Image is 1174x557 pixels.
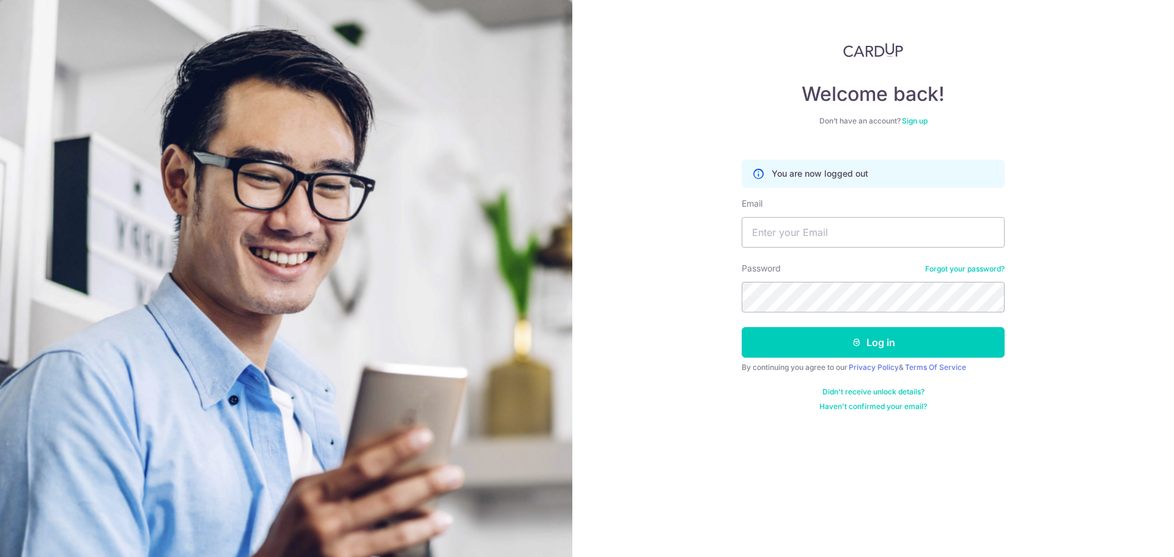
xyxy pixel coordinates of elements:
div: Don’t have an account? [742,116,1005,126]
input: Enter your Email [742,217,1005,248]
a: Haven't confirmed your email? [819,402,927,411]
a: Privacy Policy [849,363,899,372]
h4: Welcome back! [742,82,1005,106]
label: Email [742,197,762,210]
a: Didn't receive unlock details? [822,387,925,397]
a: Terms Of Service [905,363,966,372]
a: Forgot your password? [925,264,1005,274]
p: You are now logged out [772,168,868,180]
label: Password [742,262,781,275]
button: Log in [742,327,1005,358]
img: CardUp Logo [843,43,903,57]
div: By continuing you agree to our & [742,363,1005,372]
a: Sign up [902,116,928,125]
